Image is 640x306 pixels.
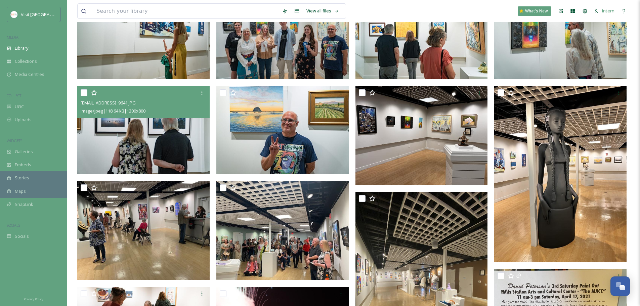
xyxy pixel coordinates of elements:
[15,58,37,64] span: Collections
[216,86,349,174] img: ext_1749776915.859271_cheryl@cordovacouncil.org-IMG_9637.JPG
[77,181,210,280] img: ext_1749774088.301654_cheryl@cordovacouncil.org-IMG_6196.jpg
[21,11,106,17] span: Visit [GEOGRAPHIC_DATA][PERSON_NAME]
[81,108,145,114] span: image/jpeg | 118.64 kB | 1200 x 800
[518,6,551,16] a: What's New
[602,8,614,14] span: Intern
[81,100,136,106] span: [EMAIL_ADDRESS]_9641.JPG
[610,276,630,296] button: Open Chat
[303,4,342,17] a: View all files
[15,117,32,123] span: Uploads
[494,86,627,262] img: ext_1749774626.649791_cheryl@cordovacouncil.org-IMG_9582.JPG
[15,233,29,239] span: Socials
[15,103,24,110] span: UGC
[216,181,349,280] img: ext_1749774021.974023_cheryl@cordovacouncil.org-IMG_6192.jpg
[93,4,279,18] input: Search your library
[24,295,43,303] a: Privacy Policy
[7,93,21,98] span: COLLECT
[15,71,44,78] span: Media Centres
[7,35,18,40] span: MEDIA
[15,201,33,208] span: SnapLink
[7,223,20,228] span: SOCIALS
[24,297,43,301] span: Privacy Policy
[15,45,28,51] span: Library
[355,86,488,185] img: ext_1749774643.762841_cheryl@cordovacouncil.org-IMG_9630.JPG
[7,138,22,143] span: WIDGETS
[15,188,26,194] span: Maps
[15,148,33,155] span: Galleries
[11,11,17,18] img: images.png
[15,162,31,168] span: Embeds
[591,4,618,17] a: Intern
[15,175,29,181] span: Stories
[77,86,210,174] img: ext_1749776915.881586_cheryl@cordovacouncil.org-IMG_9641.JPG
